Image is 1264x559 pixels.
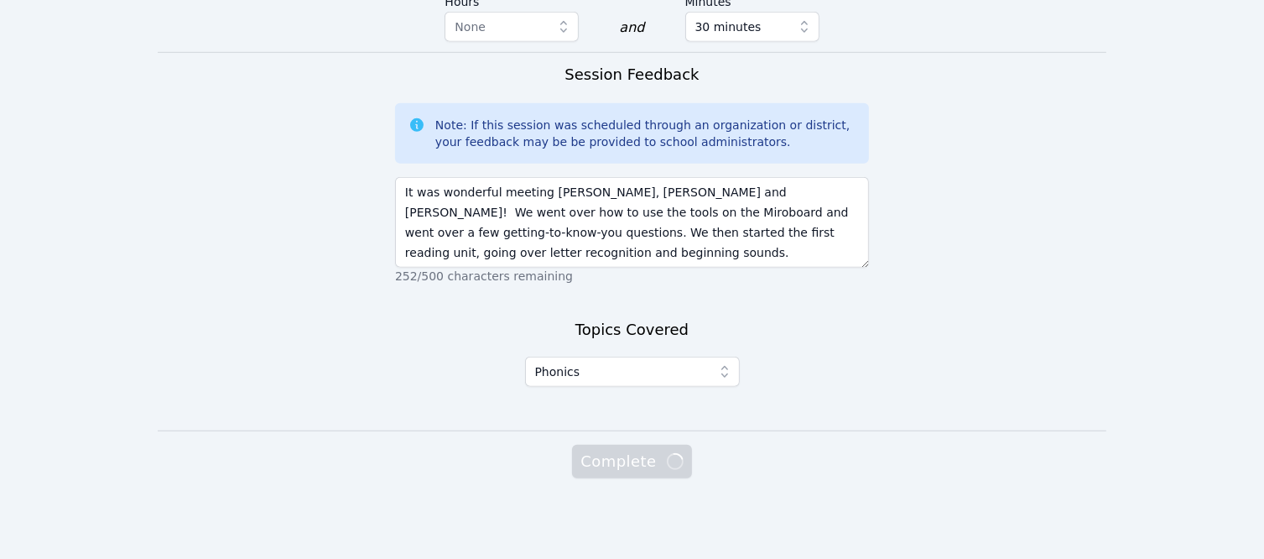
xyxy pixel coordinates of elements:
[572,445,691,478] button: Complete
[395,268,869,285] p: 252/500 characters remaining
[685,12,819,42] button: 30 minutes
[619,18,644,38] div: and
[525,357,740,387] button: Phonics
[575,318,689,342] h3: Topics Covered
[695,17,762,37] span: 30 minutes
[435,117,856,150] div: Note: If this session was scheduled through an organization or district, your feedback may be be ...
[580,450,683,473] span: Complete
[564,63,699,86] h3: Session Feedback
[445,12,579,42] button: None
[455,20,486,34] span: None
[535,362,580,382] span: Phonics
[395,177,869,268] textarea: It was wonderful meeting [PERSON_NAME], [PERSON_NAME] and [PERSON_NAME]! We went over how to use ...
